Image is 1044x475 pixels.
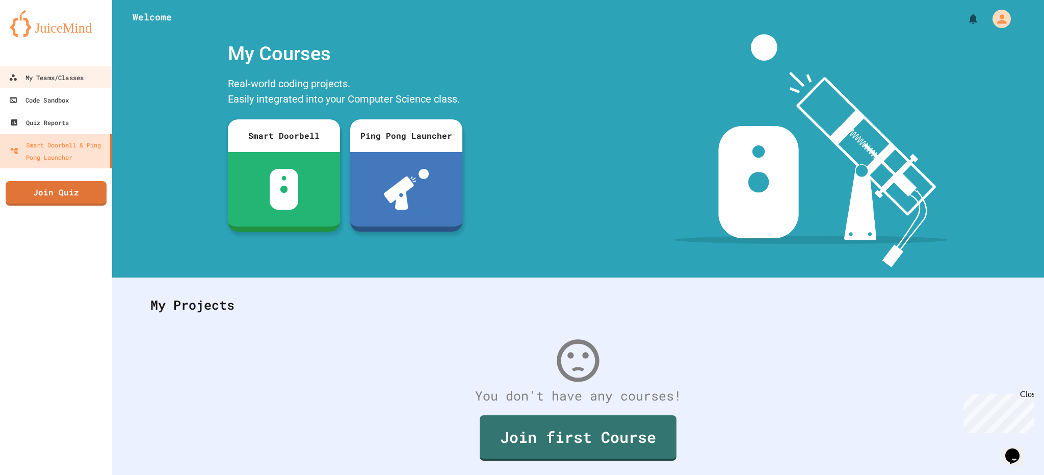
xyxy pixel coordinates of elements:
[223,73,467,112] div: Real-world coding projects. Easily integrated into your Computer Science class.
[10,139,106,163] div: Smart Doorbell & Ping Pong Launcher
[959,390,1034,433] iframe: chat widget
[350,119,462,152] div: Ping Pong Launcher
[10,10,102,37] img: logo-orange.svg
[4,4,70,65] div: Chat with us now!Close
[228,119,340,152] div: Smart Doorbell
[948,10,982,28] div: My Notifications
[1001,434,1034,465] iframe: chat widget
[674,34,948,267] img: banner-image-my-projects.png
[140,285,1016,325] div: My Projects
[9,71,84,84] div: My Teams/Classes
[270,169,299,210] img: sdb-white.svg
[10,116,69,129] div: Quiz Reports
[982,7,1013,31] div: My Account
[223,34,467,73] div: My Courses
[6,181,107,206] a: Join Quiz
[140,386,1016,406] div: You don't have any courses!
[9,94,69,107] div: Code Sandbox
[384,169,429,210] img: ppl-with-ball.png
[480,415,676,461] a: Join first Course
